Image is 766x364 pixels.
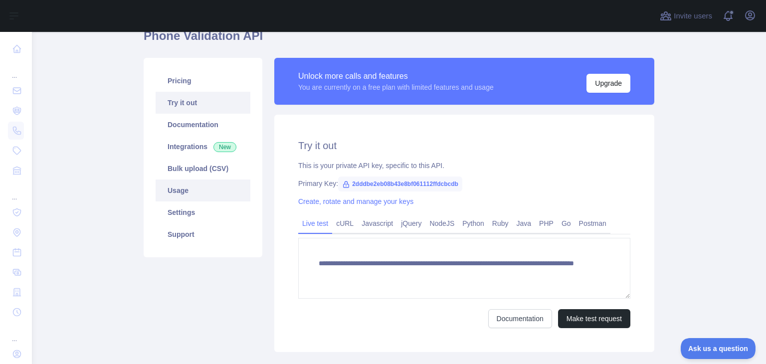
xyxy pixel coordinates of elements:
button: Invite users [658,8,714,24]
span: New [213,142,236,152]
div: You are currently on a free plan with limited features and usage [298,82,494,92]
a: Java [513,215,536,231]
a: Create, rotate and manage your keys [298,197,413,205]
a: Documentation [156,114,250,136]
div: Primary Key: [298,179,630,188]
div: ... [8,60,24,80]
span: 2dddbe2eb08b43e8bf061112ffdcbcdb [338,177,462,191]
h1: Phone Validation API [144,28,654,52]
a: Ruby [488,215,513,231]
a: PHP [535,215,558,231]
a: Javascript [358,215,397,231]
a: Live test [298,215,332,231]
iframe: Toggle Customer Support [681,338,756,359]
a: Bulk upload (CSV) [156,158,250,180]
a: Settings [156,201,250,223]
a: jQuery [397,215,425,231]
a: Usage [156,180,250,201]
a: Integrations New [156,136,250,158]
span: Invite users [674,10,712,22]
h2: Try it out [298,139,630,153]
div: ... [8,182,24,201]
a: Documentation [488,309,552,328]
a: Postman [575,215,610,231]
a: Go [558,215,575,231]
button: Upgrade [586,74,630,93]
a: Pricing [156,70,250,92]
a: Python [458,215,488,231]
a: cURL [332,215,358,231]
div: ... [8,323,24,343]
div: This is your private API key, specific to this API. [298,161,630,171]
a: NodeJS [425,215,458,231]
div: Unlock more calls and features [298,70,494,82]
button: Make test request [558,309,630,328]
a: Try it out [156,92,250,114]
a: Support [156,223,250,245]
